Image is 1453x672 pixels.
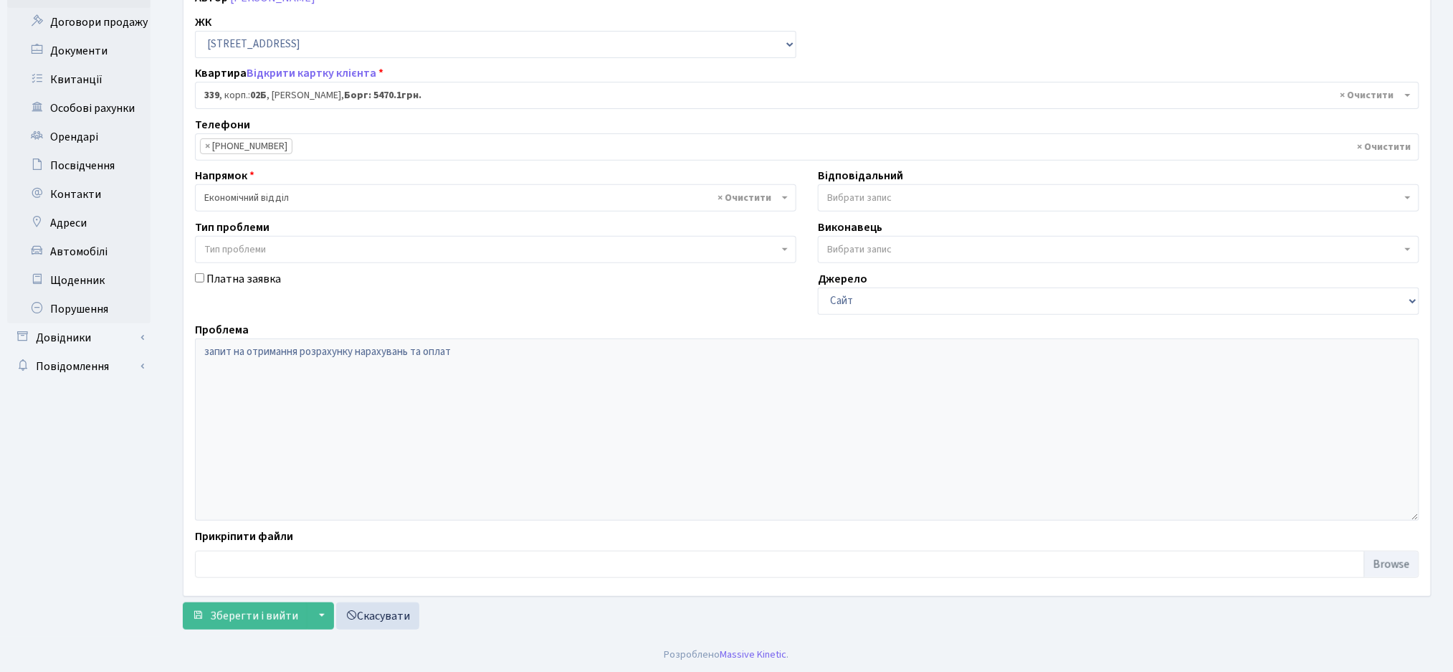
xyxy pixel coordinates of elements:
[1358,140,1411,154] span: Видалити всі елементи
[195,339,1419,521] textarea: запит на отримання розрахунку нарахувань та оплат
[7,323,151,352] a: Довідники
[7,295,151,323] a: Порушення
[827,242,892,257] span: Вибрати запис
[204,88,219,103] b: 339
[720,647,787,662] a: Massive Kinetic
[827,191,892,205] span: Вибрати запис
[195,167,254,184] label: Напрямок
[7,94,151,123] a: Особові рахунки
[195,219,270,236] label: Тип проблеми
[206,270,281,288] label: Платна заявка
[818,167,903,184] label: Відповідальний
[195,116,250,133] label: Телефони
[195,82,1419,109] span: <b>339</b>, корп.: <b>02Б</b>, Лисий Сергій Віталійович, <b>Борг: 5470.1грн.</b>
[718,191,771,205] span: Видалити всі елементи
[7,8,151,37] a: Договори продажу
[7,209,151,237] a: Адреси
[7,37,151,65] a: Документи
[818,219,882,236] label: Виконавець
[818,270,867,288] label: Джерело
[210,608,298,624] span: Зберегти і вийти
[195,65,384,82] label: Квартира
[7,352,151,381] a: Повідомлення
[195,14,211,31] label: ЖК
[250,88,267,103] b: 02Б
[200,138,292,154] li: +380971219685
[7,123,151,151] a: Орендарі
[205,139,210,153] span: ×
[336,602,419,630] a: Скасувати
[247,65,376,81] a: Відкрити картку клієнта
[195,184,796,212] span: Економічний відділ
[7,151,151,180] a: Посвідчення
[195,321,249,339] label: Проблема
[1340,88,1394,103] span: Видалити всі елементи
[195,528,293,545] label: Прикріпити файли
[204,88,1401,103] span: <b>339</b>, корп.: <b>02Б</b>, Лисий Сергій Віталійович, <b>Борг: 5470.1грн.</b>
[204,191,778,205] span: Економічний відділ
[7,180,151,209] a: Контакти
[7,266,151,295] a: Щоденник
[7,65,151,94] a: Квитанції
[664,647,789,663] div: Розроблено .
[183,602,308,630] button: Зберегти і вийти
[7,237,151,266] a: Автомобілі
[344,88,421,103] b: Борг: 5470.1грн.
[204,242,266,257] span: Тип проблеми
